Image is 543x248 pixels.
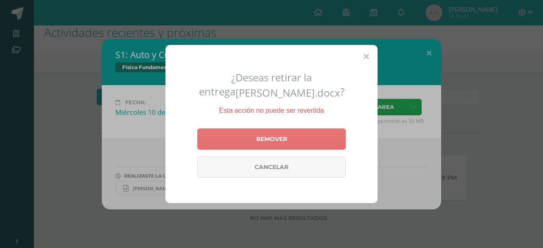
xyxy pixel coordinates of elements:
a: Remover [197,128,346,150]
span: Close (Esc) [364,51,369,61]
a: Cancelar [197,156,346,178]
h2: ¿Deseas retirar la entrega ? [176,70,367,100]
span: [PERSON_NAME].docx [235,86,340,100]
span: Esta acción no puede ser revertida [219,107,324,114]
